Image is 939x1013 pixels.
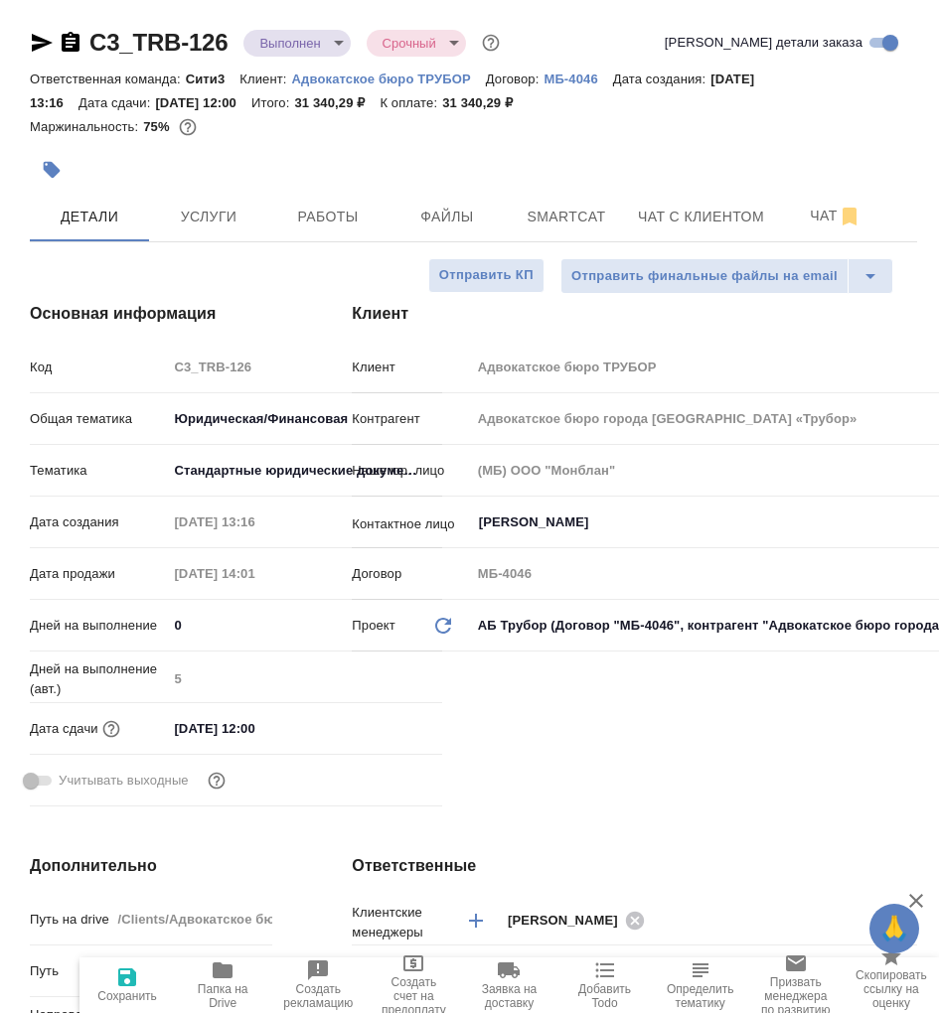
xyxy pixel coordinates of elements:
[97,989,157,1003] span: Сохранить
[280,205,376,229] span: Работы
[30,358,167,377] p: Код
[30,512,167,532] p: Дата создания
[30,910,110,930] p: Путь на drive
[186,72,240,86] p: Сити3
[30,148,74,192] button: Добавить тэг
[167,454,442,488] div: Стандартные юридические документы, договоры, уставы
[98,716,124,742] button: Если добавить услуги и заполнить их объемом, то дата рассчитается автоматически
[665,33,862,53] span: [PERSON_NAME] детали заказа
[175,114,201,140] button: 6549.35 RUB;
[367,30,466,57] div: Выполнен
[30,31,54,55] button: Скопировать ссылку для ЯМессенджера
[167,353,442,381] input: Пустое поле
[452,897,500,944] button: Добавить менеджера
[30,854,272,878] h4: Дополнительно
[110,905,272,934] input: Пустое поле
[446,956,917,990] div: Сити3
[653,957,748,1013] button: Определить тематику
[167,664,442,693] input: Пустое поле
[544,72,612,86] p: МБ-4046
[569,982,641,1010] span: Добавить Todo
[665,982,736,1010] span: Определить тематику
[30,719,98,739] p: Дата сдачи
[788,204,883,228] span: Чат
[557,957,653,1013] button: Добавить Todo
[167,507,341,536] input: Пустое поле
[748,957,844,1013] button: Призвать менеджера по развитию
[399,205,495,229] span: Файлы
[352,514,470,534] p: Контактное лицо
[571,265,838,288] span: Отправить финальные файлы на email
[352,903,446,942] p: Клиентские менеджеры
[143,119,174,134] p: 75%
[352,564,470,584] p: Договор
[30,302,272,326] h4: Основная информация
[161,205,256,229] span: Услуги
[869,904,919,953] button: 🙏
[243,30,350,57] div: Выполнен
[79,957,175,1013] button: Сохранить
[167,402,442,436] div: Юридическая/Финансовая
[638,205,764,229] span: Чат с клиентом
[560,258,849,294] button: Отправить финальные файлы на email
[442,95,528,110] p: 31 340,29 ₽
[292,72,486,86] p: Адвокатское бюро ТРУБОР
[204,768,230,794] button: Выбери, если сб и вс нужно считать рабочими днями для выполнения заказа.
[838,205,861,228] svg: Отписаться
[30,461,167,481] p: Тематика
[292,70,486,86] a: Адвокатское бюро ТРУБОР
[30,961,110,981] p: Путь
[560,258,893,294] div: split button
[461,957,556,1013] button: Заявка на доставку
[30,616,167,636] p: Дней на выполнение
[294,95,380,110] p: 31 340,29 ₽
[30,409,167,429] p: Общая тематика
[377,35,442,52] button: Срочный
[167,714,341,743] input: ✎ Введи что-нибудь
[187,982,258,1010] span: Папка на Drive
[59,771,189,791] span: Учитывать выходные
[380,95,442,110] p: К оплате:
[508,908,651,933] div: [PERSON_NAME]
[251,95,294,110] p: Итого:
[486,72,545,86] p: Договор:
[352,953,443,993] p: Ответственная команда
[439,264,534,287] span: Отправить КП
[253,35,326,52] button: Выполнен
[478,30,504,56] button: Доп статусы указывают на важность/срочность заказа
[282,982,354,1010] span: Создать рекламацию
[352,854,917,878] h4: Ответственные
[544,70,612,86] a: МБ-4046
[175,957,270,1013] button: Папка на Drive
[30,659,167,699] p: Дней на выполнение (авт.)
[428,258,545,293] button: Отправить КП
[30,119,143,134] p: Маржинальность:
[366,957,461,1013] button: Создать счет на предоплату
[89,29,228,56] a: C3_TRB-126
[59,31,82,55] button: Скопировать ссылку
[270,957,366,1013] button: Создать рекламацию
[78,95,155,110] p: Дата сдачи:
[613,72,710,86] p: Дата создания:
[42,205,137,229] span: Детали
[877,908,911,949] span: 🙏
[508,911,630,931] span: [PERSON_NAME]
[110,956,272,985] input: ✎ Введи что-нибудь
[239,72,291,86] p: Клиент:
[167,611,442,640] input: ✎ Введи что-нибудь
[30,564,167,584] p: Дата продажи
[844,957,939,1013] button: Скопировать ссылку на оценку заказа
[167,559,341,588] input: Пустое поле
[30,72,186,86] p: Ответственная команда:
[473,982,545,1010] span: Заявка на доставку
[352,302,917,326] h4: Клиент
[155,95,251,110] p: [DATE] 12:00
[519,205,614,229] span: Smartcat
